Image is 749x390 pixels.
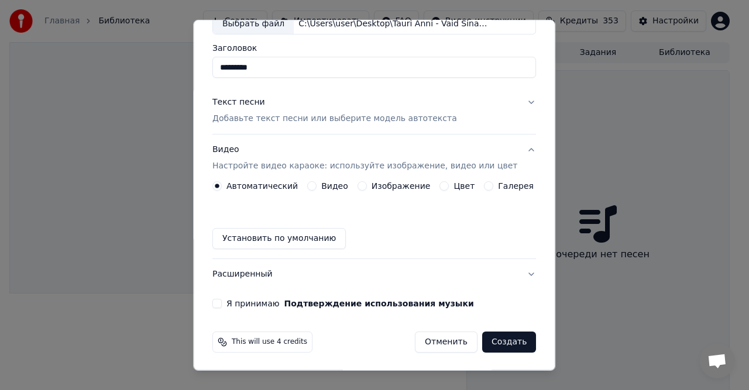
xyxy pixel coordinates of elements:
[212,228,346,249] button: Установить по умолчанию
[212,87,536,134] button: Текст песниДобавьте текст песни или выберите модель автотекста
[415,332,477,353] button: Отменить
[294,18,493,29] div: C:\Users\user\Desktop\Tauri Anni - Vaid Sina (1).mp4
[212,181,536,258] div: ВидеоНастройте видео караоке: используйте изображение, видео или цвет
[482,332,536,353] button: Создать
[212,144,517,172] div: Видео
[212,134,536,181] button: ВидеоНастройте видео караоке: используйте изображение, видео или цвет
[213,13,294,34] div: Выбрать файл
[284,299,474,308] button: Я принимаю
[321,182,348,190] label: Видео
[499,182,534,190] label: Галерея
[232,337,307,347] span: This will use 4 credits
[454,182,475,190] label: Цвет
[212,113,457,125] p: Добавьте текст песни или выберите модель автотекста
[226,182,298,190] label: Автоматический
[226,299,474,308] label: Я принимаю
[372,182,431,190] label: Изображение
[212,44,536,52] label: Заголовок
[212,96,265,108] div: Текст песни
[212,259,536,289] button: Расширенный
[212,160,517,172] p: Настройте видео караоке: используйте изображение, видео или цвет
